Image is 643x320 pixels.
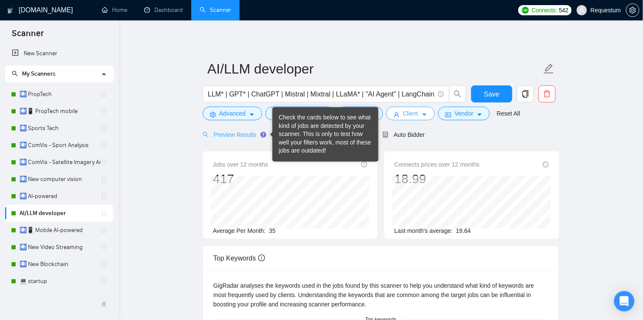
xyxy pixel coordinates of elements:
[5,45,113,62] li: New Scanner
[101,244,107,251] span: holder
[210,111,216,118] span: setting
[101,227,107,234] span: holder
[445,111,451,118] span: idcard
[450,90,466,98] span: search
[269,227,276,234] span: 35
[213,227,266,234] span: Average Per Month:
[5,27,50,45] span: Scanner
[394,171,480,187] div: 18.99
[5,120,113,137] li: 🛄 Sports Tech
[258,255,265,261] span: info-circle
[383,132,389,138] span: robot
[101,91,107,98] span: holder
[471,85,512,102] button: Save
[438,91,444,97] span: info-circle
[203,107,262,120] button: settingAdvancedcaret-down
[517,90,534,98] span: copy
[484,89,499,99] span: Save
[383,131,425,138] span: Auto Bidder
[497,109,520,118] a: Reset All
[20,256,101,273] a: 🛄 New Blockchain
[207,58,542,79] input: Scanner name...
[5,137,113,154] li: 🛄 ComVis - Sport Analysis
[12,45,106,62] a: New Scanner
[101,108,107,115] span: holder
[200,6,231,14] a: searchScanner
[5,239,113,256] li: 🛄 New Video Streaming
[101,142,107,149] span: holder
[20,154,101,171] a: 🛄 ComVis - Satellite Imagery Analysis
[213,281,548,309] div: GigRadar analyses the keywords used in the jobs found by this scanner to help you understand what...
[626,3,640,17] button: setting
[522,7,529,14] img: upwork-logo.png
[12,71,18,76] span: search
[20,205,101,222] a: AI/LLM developer
[20,239,101,256] a: 🛄 New Video Streaming
[213,160,268,169] span: Jobs over 12 months
[101,159,107,166] span: holder
[394,160,480,169] span: Connects prices over 12 months
[394,111,400,118] span: user
[361,161,367,167] span: info-circle
[101,278,107,285] span: holder
[260,131,267,139] div: Tooltip anchor
[20,120,101,137] a: 🛄 Sports Tech
[266,107,334,120] button: barsJob Categorycaret-down
[5,171,113,188] li: 🛄 New computer vision
[456,227,471,234] span: 19.64
[203,132,209,138] span: search
[543,63,554,74] span: edit
[20,273,101,290] a: 💻 startup
[532,6,557,15] span: Connects:
[403,109,418,118] span: Client
[101,176,107,183] span: holder
[12,70,56,77] span: My Scanners
[203,131,264,138] span: Preview Results
[559,6,568,15] span: 542
[5,188,113,205] li: 🛄 AI-powered
[20,188,101,205] a: 🛄 AI-powered
[5,222,113,239] li: 🛄📱 Mobile AI-powered
[386,107,435,120] button: userClientcaret-down
[20,171,101,188] a: 🛄 New computer vision
[102,6,127,14] a: homeHome
[539,85,556,102] button: delete
[7,4,13,17] img: logo
[213,246,548,270] div: Top Keywords
[5,154,113,171] li: 🛄 ComVis - Satellite Imagery Analysis
[626,7,640,14] a: setting
[101,125,107,132] span: holder
[101,210,107,217] span: holder
[20,86,101,103] a: 🛄 PropTech
[394,227,453,234] span: Last month's average:
[5,86,113,103] li: 🛄 PropTech
[5,256,113,273] li: 🛄 New Blockchain
[219,109,246,118] span: Advanced
[477,111,483,118] span: caret-down
[249,111,255,118] span: caret-down
[20,222,101,239] a: 🛄📱 Mobile AI-powered
[438,107,490,120] button: idcardVendorcaret-down
[579,7,585,13] span: user
[20,103,101,120] a: 🛄📱 PropTech mobile
[101,261,107,268] span: holder
[101,300,109,309] span: double-left
[5,273,113,290] li: 💻 startup
[422,111,428,118] span: caret-down
[213,171,268,187] div: 417
[626,7,639,14] span: setting
[449,85,466,102] button: search
[614,291,635,312] div: Open Intercom Messenger
[279,113,372,155] div: Check the cards below to see what kind of jobs are detected by your scanner. This is only to test...
[144,6,183,14] a: dashboardDashboard
[208,89,434,99] input: Search Freelance Jobs...
[543,161,549,167] span: info-circle
[5,205,113,222] li: AI/LLM developer
[517,85,534,102] button: copy
[455,109,473,118] span: Vendor
[5,103,113,120] li: 🛄📱 PropTech mobile
[20,137,101,154] a: 🛄 ComVis - Sport Analysis
[101,193,107,200] span: holder
[22,70,56,77] span: My Scanners
[539,90,555,98] span: delete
